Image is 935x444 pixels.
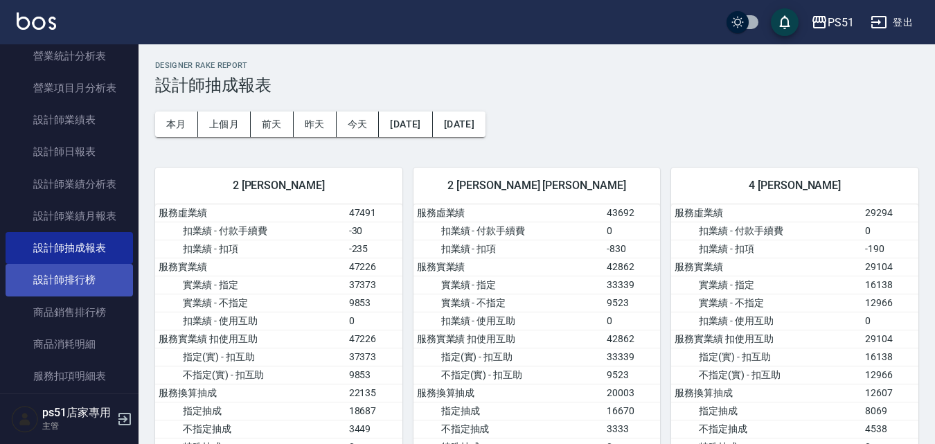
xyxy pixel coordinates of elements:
td: 47226 [346,258,402,276]
p: 主管 [42,420,113,432]
td: 實業績 - 指定 [413,276,604,294]
td: 扣業績 - 使用互助 [671,312,862,330]
td: 不指定抽成 [671,420,862,438]
td: 16138 [862,348,918,366]
td: 不指定抽成 [155,420,346,438]
button: 前天 [251,112,294,137]
td: 29104 [862,330,918,348]
button: [DATE] [433,112,486,137]
td: 實業績 - 不指定 [155,294,346,312]
td: -30 [346,222,402,240]
td: 扣業績 - 使用互助 [413,312,604,330]
td: 0 [603,312,660,330]
td: 服務換算抽成 [671,384,862,402]
td: 0 [862,222,918,240]
button: 本月 [155,112,198,137]
td: -830 [603,240,660,258]
td: 服務虛業績 [155,204,346,222]
td: 服務實業績 [413,258,604,276]
td: 扣業績 - 扣項 [671,240,862,258]
h5: ps51店家專用 [42,406,113,420]
span: 4 [PERSON_NAME] [688,179,902,193]
a: 設計師業績表 [6,104,133,136]
td: 實業績 - 指定 [671,276,862,294]
td: 9853 [346,366,402,384]
td: 37373 [346,276,402,294]
td: 9853 [346,294,402,312]
a: 設計師抽成報表 [6,232,133,264]
td: 33339 [603,276,660,294]
td: 47491 [346,204,402,222]
td: 18687 [346,402,402,420]
a: 設計師業績月報表 [6,200,133,232]
td: 0 [603,222,660,240]
td: 16670 [603,402,660,420]
td: 服務換算抽成 [413,384,604,402]
td: 指定(實) - 扣互助 [155,348,346,366]
td: 16138 [862,276,918,294]
td: 8069 [862,402,918,420]
td: 4538 [862,420,918,438]
td: 指定(實) - 扣互助 [413,348,604,366]
a: 設計師排行榜 [6,264,133,296]
td: 扣業績 - 付款手續費 [671,222,862,240]
td: 服務虛業績 [413,204,604,222]
td: 實業績 - 不指定 [671,294,862,312]
td: 不指定(實) - 扣互助 [671,366,862,384]
td: 47226 [346,330,402,348]
td: 實業績 - 指定 [155,276,346,294]
td: 42862 [603,258,660,276]
button: save [771,8,799,36]
td: -190 [862,240,918,258]
td: 指定抽成 [671,402,862,420]
td: 不指定(實) - 扣互助 [155,366,346,384]
button: 昨天 [294,112,337,137]
td: 43692 [603,204,660,222]
h3: 設計師抽成報表 [155,76,918,95]
td: -235 [346,240,402,258]
button: 今天 [337,112,380,137]
td: 扣業績 - 付款手續費 [155,222,346,240]
td: 指定抽成 [155,402,346,420]
td: 扣業績 - 扣項 [413,240,604,258]
td: 服務換算抽成 [155,384,346,402]
a: 設計師業績分析表 [6,168,133,200]
td: 9523 [603,366,660,384]
td: 12607 [862,384,918,402]
td: 0 [862,312,918,330]
td: 實業績 - 不指定 [413,294,604,312]
td: 3449 [346,420,402,438]
img: Person [11,405,39,433]
td: 12966 [862,366,918,384]
td: 指定抽成 [413,402,604,420]
td: 22135 [346,384,402,402]
td: 服務實業績 [671,258,862,276]
td: 33339 [603,348,660,366]
td: 服務實業績 扣使用互助 [155,330,346,348]
div: PS51 [828,14,854,31]
td: 服務虛業績 [671,204,862,222]
span: 2 [PERSON_NAME] [172,179,386,193]
button: 上個月 [198,112,251,137]
a: 營業統計分析表 [6,40,133,72]
a: 營業項目月分析表 [6,72,133,104]
td: 29294 [862,204,918,222]
td: 42862 [603,330,660,348]
span: 2 [PERSON_NAME] [PERSON_NAME] [430,179,644,193]
td: 0 [346,312,402,330]
td: 服務實業績 扣使用互助 [671,330,862,348]
td: 9523 [603,294,660,312]
td: 12966 [862,294,918,312]
button: [DATE] [379,112,432,137]
a: 商品消耗明細 [6,328,133,360]
img: Logo [17,12,56,30]
td: 37373 [346,348,402,366]
td: 29104 [862,258,918,276]
td: 不指定(實) - 扣互助 [413,366,604,384]
td: 服務實業績 扣使用互助 [413,330,604,348]
button: PS51 [805,8,860,37]
h2: Designer Rake Report [155,61,918,70]
td: 不指定抽成 [413,420,604,438]
td: 服務實業績 [155,258,346,276]
td: 扣業績 - 使用互助 [155,312,346,330]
